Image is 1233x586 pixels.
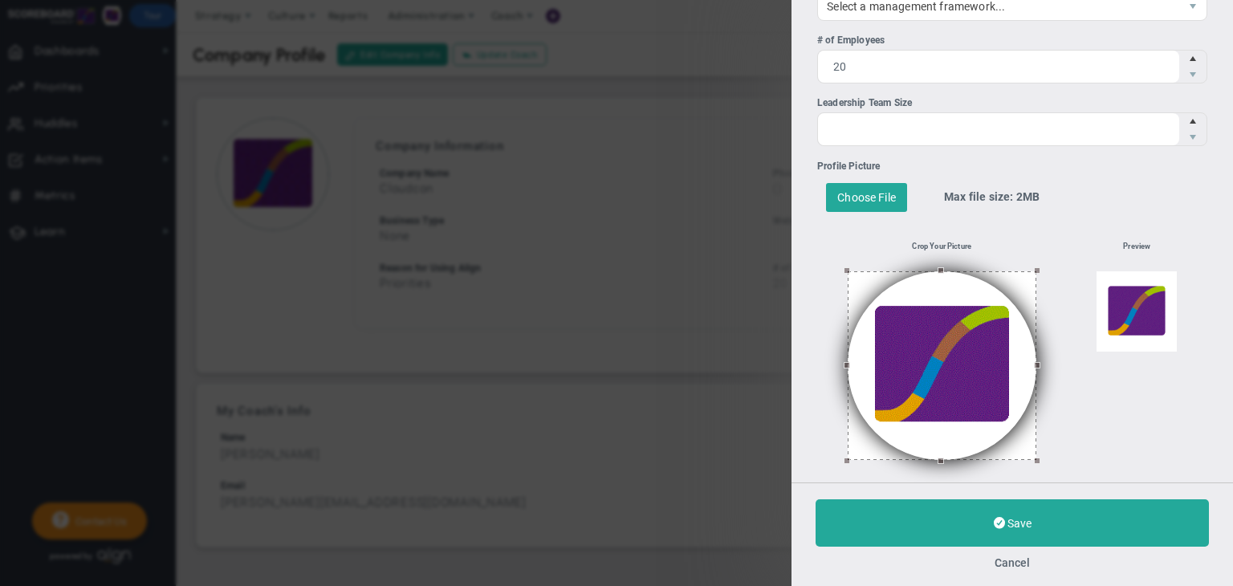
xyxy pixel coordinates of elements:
[1179,51,1207,67] span: Increase value
[1007,517,1032,530] span: Save
[817,159,1207,174] div: Profile Picture
[817,96,1207,111] div: Leadership Team Size
[1097,271,1177,352] img: Preview of Cropped Photo
[818,51,1179,83] input: # of Employees
[818,113,1179,145] input: Leadership Team Size
[924,174,1207,221] div: Max file size: 2MB
[826,183,907,212] div: Choose File
[1179,129,1207,145] span: Decrease value
[995,556,1030,569] button: Cancel
[1179,113,1207,129] span: Increase value
[1179,67,1207,83] span: Decrease value
[816,499,1209,547] button: Save
[1123,238,1150,254] h6: Preview
[912,238,971,254] h6: Crop Your Picture
[817,33,1207,48] div: # of Employees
